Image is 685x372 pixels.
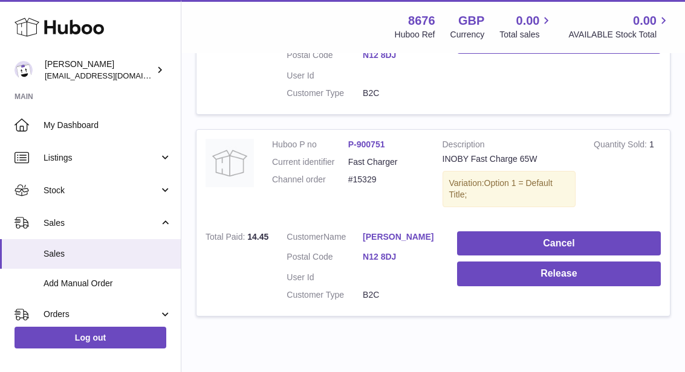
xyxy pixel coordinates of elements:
dd: B2C [363,88,439,99]
dt: Current identifier [272,156,348,168]
a: 0.00 AVAILABLE Stock Total [568,13,670,40]
button: Cancel [457,231,661,256]
span: Stock [44,185,159,196]
strong: Quantity Sold [594,139,649,152]
dd: B2C [363,289,439,301]
dt: Channel order [272,174,348,185]
span: [EMAIL_ADDRESS][DOMAIN_NAME] [45,71,178,80]
span: My Dashboard [44,120,172,131]
span: Add Manual Order [44,278,172,289]
td: 1 [585,130,670,222]
strong: GBP [458,13,484,29]
span: 0.00 [633,13,657,29]
dt: Huboo P no [272,139,348,150]
dt: Name [287,231,363,246]
span: Option 1 = Default Title; [449,178,553,199]
div: Currency [450,29,485,40]
strong: Total Paid [206,232,247,245]
span: Customer [287,232,323,242]
span: Sales [44,217,159,229]
a: N12 8DJ [363,50,439,61]
a: 0.00 Total sales [499,13,553,40]
span: Sales [44,248,172,260]
span: AVAILABLE Stock Total [568,29,670,40]
span: Total sales [499,29,553,40]
a: P-900751 [348,139,385,149]
img: hello@inoby.co.uk [15,61,33,79]
span: 14.45 [247,232,268,242]
dt: Postal Code [287,50,363,64]
dd: #15329 [348,174,424,185]
div: [PERSON_NAME] [45,59,154,82]
img: no-photo.jpg [206,139,254,187]
dt: Customer Type [287,88,363,99]
strong: Description [443,139,576,153]
div: Variation: [443,171,576,207]
dt: Postal Code [287,251,363,266]
div: Huboo Ref [395,29,435,40]
dd: Fast Charger [348,156,424,168]
a: [PERSON_NAME] [363,231,439,243]
button: Release [457,261,661,286]
strong: 8676 [408,13,435,29]
dt: User Id [287,70,363,82]
span: 0.00 [516,13,540,29]
div: INOBY Fast Charge 65W [443,153,576,165]
a: Log out [15,327,166,348]
a: N12 8DJ [363,251,439,263]
span: Listings [44,152,159,164]
dt: Customer Type [287,289,363,301]
dt: User Id [287,272,363,283]
span: Orders [44,309,159,320]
